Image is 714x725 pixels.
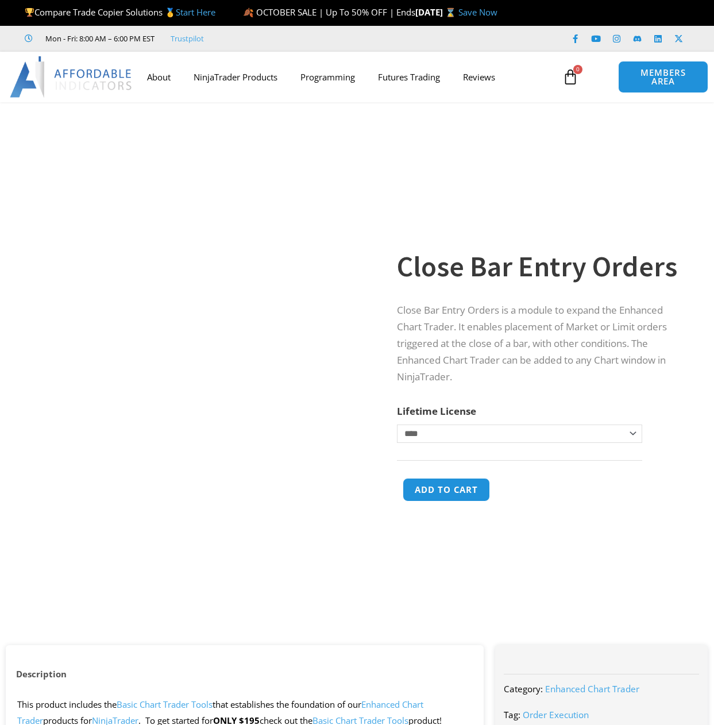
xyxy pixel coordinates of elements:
nav: Menu [136,64,557,90]
a: Enhanced Chart Trader [545,683,639,695]
span: Mon - Fri: 8:00 AM – 6:00 PM EST [43,32,155,45]
a: Description [6,663,77,685]
p: Close Bar Entry Orders is a module to expand the Enhanced Chart Trader. It enables placement of M... [397,302,685,385]
a: MEMBERS AREA [618,61,708,93]
a: Order Execution [523,709,589,720]
button: Add to cart [403,478,490,502]
a: Programming [289,64,366,90]
span: 0 [573,65,582,74]
a: Futures Trading [366,64,451,90]
a: Start Here [176,6,215,18]
a: 0 [545,60,596,94]
label: Lifetime License [397,404,476,418]
a: NinjaTrader Products [182,64,289,90]
span: Category: [504,683,543,695]
span: 🍂 OCTOBER SALE | Up To 50% OFF | Ends [243,6,415,18]
a: Reviews [451,64,507,90]
a: Trustpilot [171,32,204,45]
h1: Close Bar Entry Orders [397,246,685,287]
img: 🏆 [25,8,34,17]
a: About [136,64,182,90]
img: LogoAI | Affordable Indicators – NinjaTrader [10,56,133,98]
a: Save Now [458,6,497,18]
span: Compare Trade Copier Solutions 🥇 [25,6,215,18]
strong: [DATE] ⌛ [415,6,458,18]
a: Basic Chart Trader Tools [117,699,213,710]
span: Tag: [504,709,520,720]
span: MEMBERS AREA [630,68,696,86]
